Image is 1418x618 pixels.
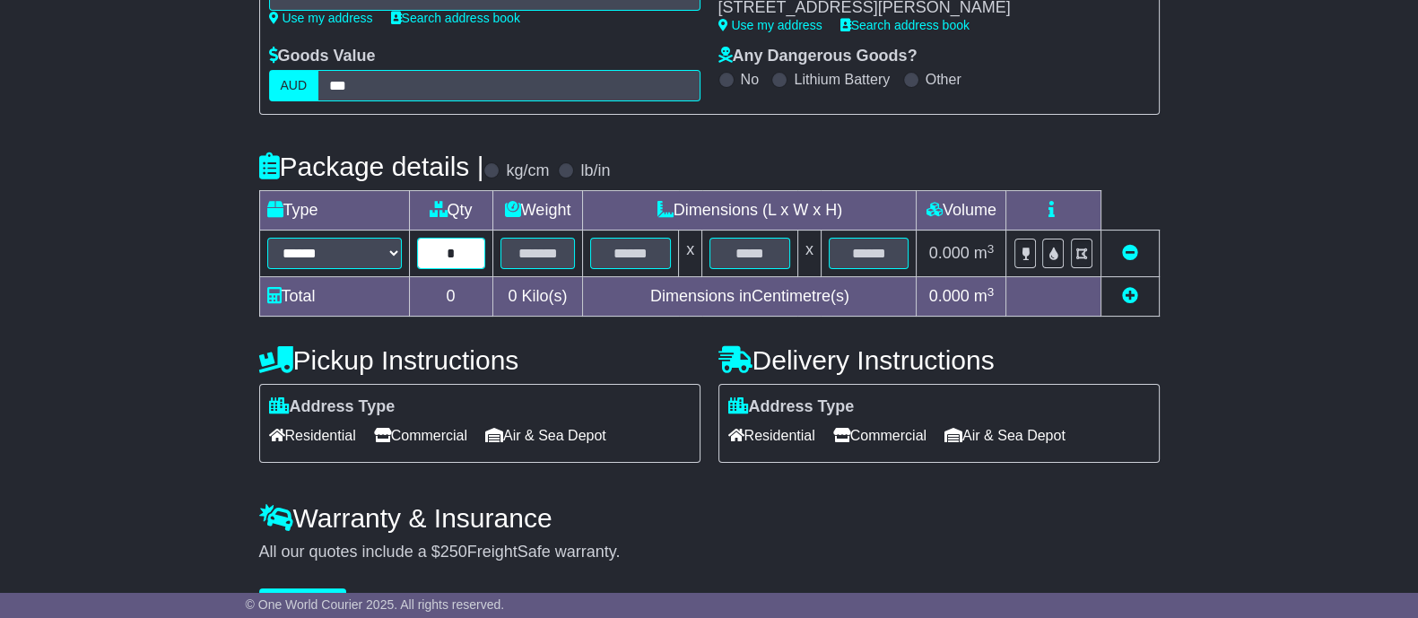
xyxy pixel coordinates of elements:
[259,543,1160,562] div: All our quotes include a $ FreightSafe warranty.
[797,231,821,277] td: x
[1122,244,1138,262] a: Remove this item
[580,161,610,181] label: lb/in
[718,47,918,66] label: Any Dangerous Goods?
[728,422,815,449] span: Residential
[246,597,505,612] span: © One World Courier 2025. All rights reserved.
[741,71,759,88] label: No
[259,503,1160,533] h4: Warranty & Insurance
[485,422,606,449] span: Air & Sea Depot
[259,191,409,231] td: Type
[506,161,549,181] label: kg/cm
[583,191,917,231] td: Dimensions (L x W x H)
[269,47,376,66] label: Goods Value
[269,70,319,101] label: AUD
[718,345,1160,375] h4: Delivery Instructions
[508,287,517,305] span: 0
[374,422,467,449] span: Commercial
[259,277,409,317] td: Total
[409,277,492,317] td: 0
[583,277,917,317] td: Dimensions in Centimetre(s)
[440,543,467,561] span: 250
[1122,287,1138,305] a: Add new item
[987,285,995,299] sup: 3
[718,18,822,32] a: Use my address
[794,71,890,88] label: Lithium Battery
[492,191,583,231] td: Weight
[259,152,484,181] h4: Package details |
[929,244,970,262] span: 0.000
[944,422,1066,449] span: Air & Sea Depot
[926,71,961,88] label: Other
[269,422,356,449] span: Residential
[974,244,995,262] span: m
[833,422,926,449] span: Commercial
[269,11,373,25] a: Use my address
[259,345,700,375] h4: Pickup Instructions
[679,231,702,277] td: x
[492,277,583,317] td: Kilo(s)
[391,11,520,25] a: Search address book
[728,397,855,417] label: Address Type
[269,397,396,417] label: Address Type
[409,191,492,231] td: Qty
[840,18,970,32] a: Search address book
[987,242,995,256] sup: 3
[974,287,995,305] span: m
[929,287,970,305] span: 0.000
[917,191,1006,231] td: Volume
